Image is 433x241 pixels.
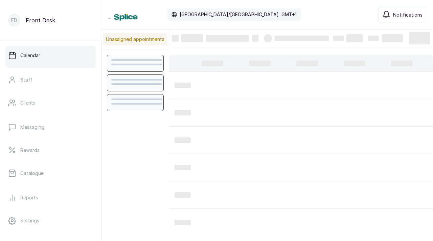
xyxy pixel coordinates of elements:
p: GMT+1 [281,11,297,18]
p: Calendar [20,52,40,59]
p: [GEOGRAPHIC_DATA]/[GEOGRAPHIC_DATA] [180,11,279,18]
p: Reports [20,194,38,201]
p: Rewards [20,147,40,154]
p: Settings [20,217,39,224]
p: Catalogue [20,170,44,177]
a: Catalogue [5,164,96,183]
a: Calendar [5,46,96,65]
p: Messaging [20,124,44,131]
a: Settings [5,211,96,230]
a: Clients [5,93,96,112]
a: Messaging [5,118,96,137]
a: Rewards [5,141,96,160]
a: Staff [5,70,96,89]
button: Notifications [379,7,426,22]
p: FD [11,17,17,24]
p: Unassigned appointments [103,33,167,45]
p: Clients [20,100,36,106]
a: Reports [5,188,96,207]
p: Front Desk [26,16,55,24]
span: Notifications [393,11,423,18]
p: Staff [20,76,32,83]
div: ... [108,8,301,21]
